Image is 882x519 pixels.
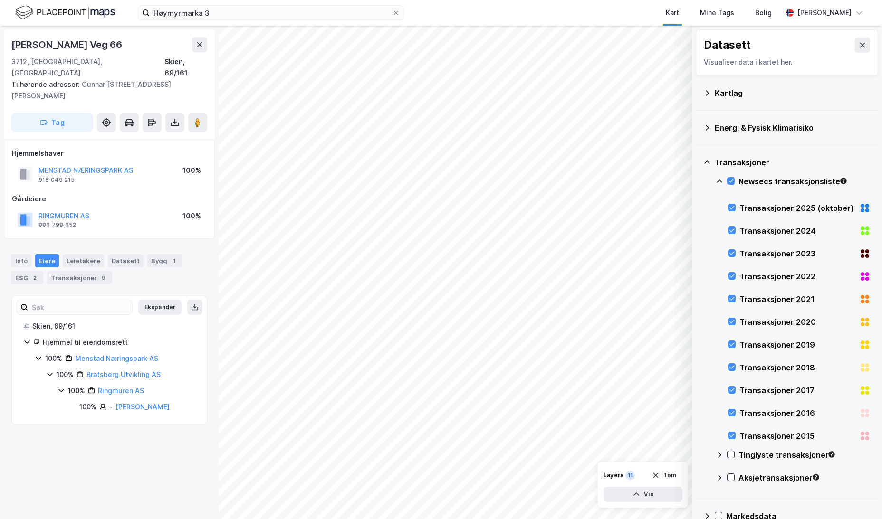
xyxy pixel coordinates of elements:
[700,7,734,19] div: Mine Tags
[169,256,179,265] div: 1
[99,273,108,283] div: 9
[827,450,836,459] div: Tooltip anchor
[28,300,132,314] input: Søk
[75,354,158,362] a: Menstad Næringspark AS
[11,80,82,88] span: Tilhørende adresser:
[11,56,164,79] div: 3712, [GEOGRAPHIC_DATA], [GEOGRAPHIC_DATA]
[739,225,855,236] div: Transaksjoner 2024
[839,177,848,185] div: Tooltip anchor
[138,300,182,315] button: Ekspander
[739,407,855,419] div: Transaksjoner 2016
[164,56,207,79] div: Skien, 69/161
[79,401,96,413] div: 100%
[35,254,59,267] div: Eiere
[68,385,85,396] div: 100%
[797,7,852,19] div: [PERSON_NAME]
[715,157,871,168] div: Transaksjoner
[646,468,682,483] button: Tøm
[182,210,201,222] div: 100%
[109,401,113,413] div: -
[12,148,207,159] div: Hjemmelshaver
[739,339,855,350] div: Transaksjoner 2019
[739,362,855,373] div: Transaksjoner 2018
[108,254,144,267] div: Datasett
[738,449,871,461] div: Tinglyste transaksjoner
[812,473,820,481] div: Tooltip anchor
[30,273,39,283] div: 2
[182,165,201,176] div: 100%
[11,79,200,102] div: Gunnar [STREET_ADDRESS][PERSON_NAME]
[666,7,679,19] div: Kart
[715,122,871,133] div: Energi & Fysisk Klimarisiko
[150,6,392,20] input: Søk på adresse, matrikkel, gårdeiere, leietakere eller personer
[738,472,871,483] div: Aksjetransaksjoner
[15,4,115,21] img: logo.f888ab2527a4732fd821a326f86c7f29.svg
[11,254,31,267] div: Info
[739,293,855,305] div: Transaksjoner 2021
[11,271,43,284] div: ESG
[38,221,76,229] div: 886 798 652
[739,271,855,282] div: Transaksjoner 2022
[32,321,195,332] div: Skien, 69/161
[86,370,161,378] a: Bratsberg Utvikling AS
[738,176,871,187] div: Newsecs transaksjonsliste
[47,271,112,284] div: Transaksjoner
[834,473,882,519] iframe: Chat Widget
[147,254,182,267] div: Bygg
[739,202,855,214] div: Transaksjoner 2025 (oktober)
[755,7,772,19] div: Bolig
[704,38,751,53] div: Datasett
[98,387,144,395] a: Ringmuren AS
[834,473,882,519] div: Chatt-widget
[739,385,855,396] div: Transaksjoner 2017
[739,316,855,328] div: Transaksjoner 2020
[604,472,623,479] div: Layers
[739,430,855,442] div: Transaksjoner 2015
[115,403,170,411] a: [PERSON_NAME]
[11,37,124,52] div: [PERSON_NAME] Veg 66
[704,57,870,68] div: Visualiser data i kartet her.
[43,337,195,348] div: Hjemmel til eiendomsrett
[63,254,104,267] div: Leietakere
[715,87,871,99] div: Kartlag
[57,369,74,380] div: 100%
[45,353,62,364] div: 100%
[604,487,682,502] button: Vis
[739,248,855,259] div: Transaksjoner 2023
[38,176,75,184] div: 918 049 215
[625,471,635,480] div: 11
[11,113,93,132] button: Tag
[12,193,207,205] div: Gårdeiere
